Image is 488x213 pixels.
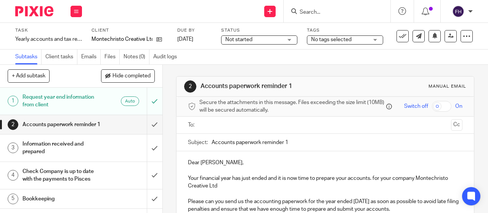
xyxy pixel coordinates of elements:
[22,119,100,130] h1: Accounts paperwork reminder 1
[199,99,384,114] span: Secure the attachments in this message. Files exceeding the size limit (10MB) will be secured aut...
[8,96,18,106] div: 1
[201,82,342,90] h1: Accounts paperwork reminder 1
[188,175,462,190] p: Your financial year has just ended and it is now time to prepare your accounts. for your company ...
[177,27,212,34] label: Due by
[455,102,462,110] span: On
[429,83,466,90] div: Manual email
[22,138,100,158] h1: Information received and prepared
[188,139,208,146] label: Subject:
[8,194,18,204] div: 5
[177,37,193,42] span: [DATE]
[153,50,181,64] a: Audit logs
[15,35,82,43] div: Yearly accounts and tax return - Automatic - [DATE]
[225,37,252,42] span: Not started
[101,69,155,82] button: Hide completed
[299,9,368,16] input: Search
[404,102,428,110] span: Switch off
[311,37,352,42] span: No tags selected
[8,69,50,82] button: + Add subtask
[22,91,100,111] h1: Request year end information from client
[188,159,462,167] p: Dear [PERSON_NAME],
[91,27,168,34] label: Client
[15,50,42,64] a: Subtasks
[221,27,297,34] label: Status
[91,35,152,43] p: Montechristo Creative Ltd
[22,193,100,205] h1: Bookkeeping
[22,166,100,185] h1: Check Company is up to date with the payments to Pisces
[15,6,53,16] img: Pixie
[15,35,82,43] div: Yearly accounts and tax return - Automatic - September 2025
[8,143,18,153] div: 3
[8,170,18,181] div: 4
[104,50,120,64] a: Files
[112,73,151,79] span: Hide completed
[451,119,462,131] button: Cc
[184,80,196,93] div: 2
[45,50,77,64] a: Client tasks
[307,27,383,34] label: Tags
[8,119,18,130] div: 2
[15,27,82,34] label: Task
[81,50,101,64] a: Emails
[188,121,196,129] label: To:
[121,96,139,106] div: Auto
[452,5,464,18] img: svg%3E
[124,50,149,64] a: Notes (0)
